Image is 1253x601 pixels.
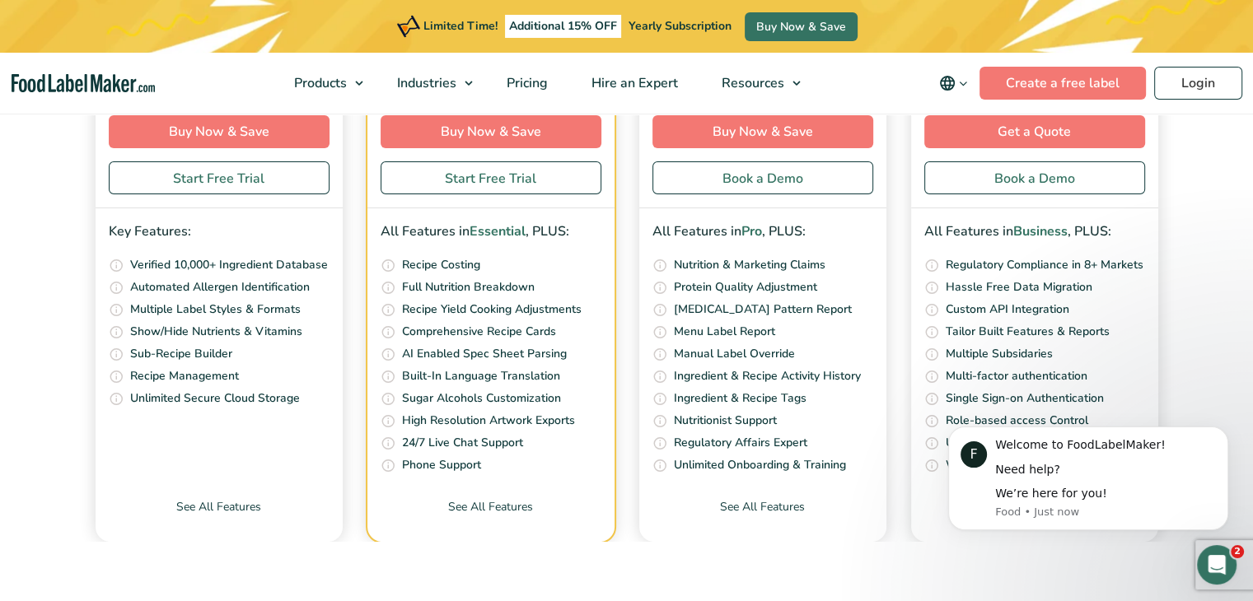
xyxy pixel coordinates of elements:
a: Pricing [485,53,566,114]
p: Ingredient & Recipe Tags [674,389,807,408]
p: Manual Label Override [674,345,795,363]
p: Show/Hide Nutrients & Vitamins [130,323,302,341]
p: Recipe Costing [402,256,480,274]
span: 2 [1231,545,1244,558]
span: Hire an Expert [587,74,680,92]
a: Buy Now & Save [109,115,330,148]
span: Yearly Subscription [629,18,732,34]
span: Business [1013,223,1068,241]
a: Industries [376,53,481,114]
p: Key Features: [109,221,330,243]
p: Hassle Free Data Migration [946,278,1092,296]
p: High Resolution Artwork Exports [402,412,575,430]
p: Unlimited Secure Cloud Storage [130,389,300,408]
p: [MEDICAL_DATA] Pattern Report [674,300,852,319]
p: All Features in , PLUS: [924,222,1145,244]
span: Additional 15% OFF [505,15,621,38]
p: Unlimited Onboarding & Training [674,456,846,474]
a: Create a free label [979,67,1146,100]
p: Verified 10,000+ Ingredient Database [130,256,328,274]
a: Start Free Trial [381,161,601,194]
p: Automated Allergen Identification [130,278,310,296]
p: Full Nutrition Breakdown [402,278,535,296]
a: See All Features [96,498,343,542]
span: Limited Time! [423,18,498,34]
p: 24/7 Live Chat Support [402,434,523,452]
a: Book a Demo [924,162,1145,195]
a: See All Features [911,498,1158,542]
p: Single Sign-on Authentication [946,389,1104,408]
a: Buy Now & Save [652,115,873,148]
a: Buy Now & Save [381,115,601,148]
a: Start Free Trial [109,161,330,194]
span: Industries [392,74,458,92]
a: Products [273,53,372,114]
p: Menu Label Report [674,323,775,341]
p: Sub-Recipe Builder [130,345,232,363]
p: Nutritionist Support [674,412,777,430]
a: Buy Now & Save [745,12,858,41]
iframe: Intercom live chat [1197,545,1237,585]
a: Resources [700,53,809,114]
p: Regulatory Affairs Expert [674,434,807,452]
p: Multiple Label Styles & Formats [130,300,301,319]
a: Book a Demo [652,161,873,194]
a: See All Features [367,498,615,542]
p: Recipe Management [130,367,239,385]
p: Regulatory Compliance in 8+ Markets [946,256,1143,274]
a: Login [1154,67,1242,100]
a: Hire an Expert [570,53,696,114]
span: Pro [741,222,762,240]
p: Multi-factor authentication [946,367,1087,385]
span: Pricing [502,74,549,92]
p: All Features in , PLUS: [652,221,873,243]
a: Get a Quote [924,116,1145,149]
p: Ingredient & Recipe Activity History [674,367,861,385]
p: Sugar Alcohols Customization [402,389,561,408]
p: Custom API Integration [946,300,1069,319]
span: Products [289,74,348,92]
p: Protein Quality Adjustment [674,278,817,296]
p: Multiple Subsidaries [946,345,1053,363]
p: Tailor Built Features & Reports [946,323,1110,341]
a: See All Features [639,498,886,542]
p: Built-In Language Translation [402,367,560,385]
span: Essential [470,222,526,240]
p: Nutrition & Marketing Claims [674,256,825,274]
p: Recipe Yield Cooking Adjustments [402,300,582,319]
span: Resources [717,74,786,92]
p: AI Enabled Spec Sheet Parsing [402,345,567,363]
p: Phone Support [402,456,481,474]
p: All Features in , PLUS: [381,221,601,243]
p: Comprehensive Recipe Cards [402,323,556,341]
iframe: Intercom notifications message [923,402,1253,557]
